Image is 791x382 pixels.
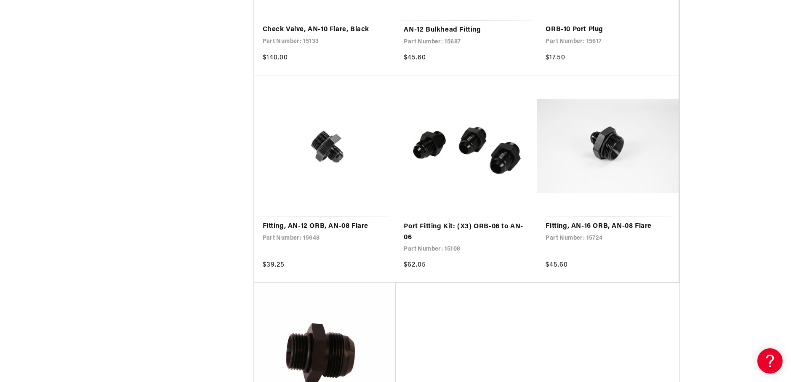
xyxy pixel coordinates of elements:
[263,24,387,35] a: Check Valve, AN-10 Flare, Black
[546,221,670,232] a: Fitting, AN-16 ORB, AN-08 Flare
[546,24,670,35] a: ORB-10 Port Plug
[404,222,529,243] a: Port Fitting Kit: (X3) ORB-06 to AN-06
[404,25,529,36] a: AN-12 Bulkhead Fitting
[263,221,387,232] a: Fitting, AN-12 ORB, AN-08 Flare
